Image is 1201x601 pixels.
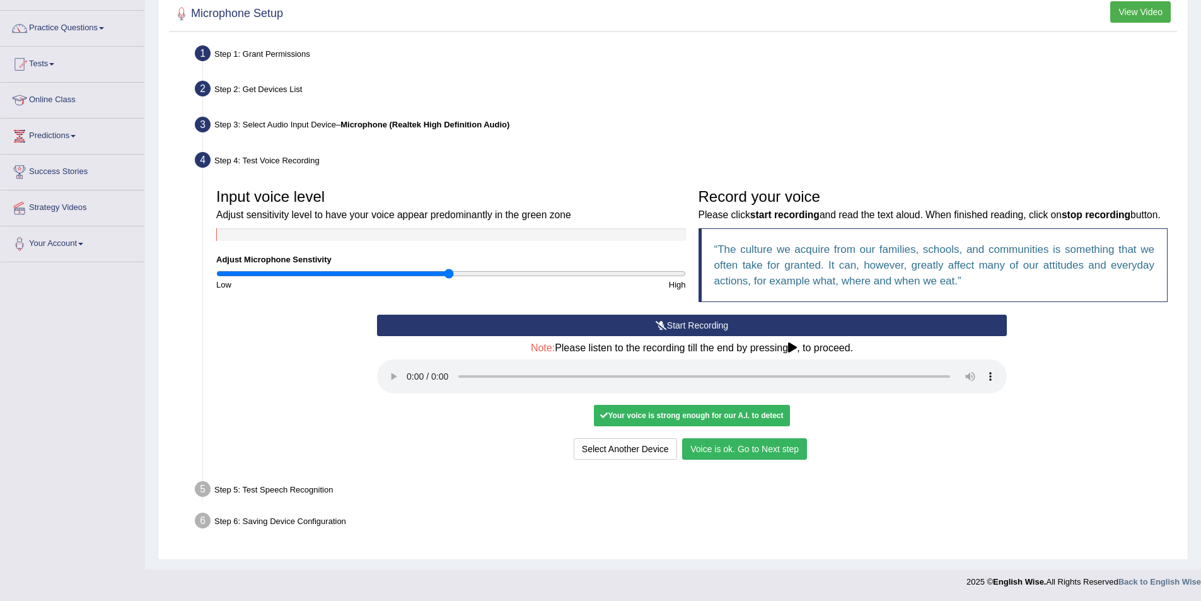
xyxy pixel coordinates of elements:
[340,120,509,129] b: Microphone (Realtek High Definition Audio)
[1,83,144,114] a: Online Class
[699,209,1161,220] small: Please click and read the text aloud. When finished reading, click on button.
[189,509,1182,537] div: Step 6: Saving Device Configuration
[1,190,144,222] a: Strategy Videos
[216,209,571,220] small: Adjust sensitivity level to have your voice appear predominantly in the green zone
[594,405,789,426] div: Your voice is strong enough for our A.I. to detect
[189,477,1182,505] div: Step 5: Test Speech Recognition
[1,119,144,150] a: Predictions
[574,438,677,460] button: Select Another Device
[451,279,692,291] div: High
[377,342,1007,354] h4: Please listen to the recording till the end by pressing , to proceed.
[189,113,1182,141] div: Step 3: Select Audio Input Device
[336,120,509,129] span: –
[1110,1,1171,23] button: View Video
[966,569,1201,588] div: 2025 © All Rights Reserved
[714,243,1155,287] q: The culture we acquire from our families, schools, and communities is something that we often tak...
[1062,209,1130,220] b: stop recording
[210,279,451,291] div: Low
[750,209,820,220] b: start recording
[682,438,807,460] button: Voice is ok. Go to Next step
[172,4,283,23] h2: Microphone Setup
[216,254,332,265] label: Adjust Microphone Senstivity
[993,577,1046,586] strong: English Wise.
[216,189,686,222] h3: Input voice level
[531,342,555,353] span: Note:
[1,226,144,258] a: Your Account
[189,148,1182,176] div: Step 4: Test Voice Recording
[1,155,144,186] a: Success Stories
[1118,577,1201,586] a: Back to English Wise
[377,315,1007,336] button: Start Recording
[1,47,144,78] a: Tests
[189,77,1182,105] div: Step 2: Get Devices List
[1,11,144,42] a: Practice Questions
[699,189,1168,222] h3: Record your voice
[189,42,1182,69] div: Step 1: Grant Permissions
